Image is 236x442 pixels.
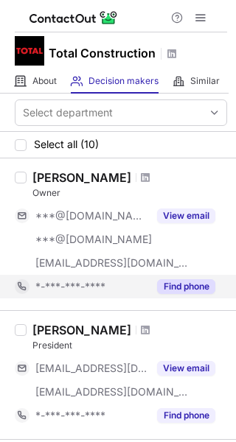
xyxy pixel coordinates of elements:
span: [EMAIL_ADDRESS][DOMAIN_NAME] [35,362,148,375]
button: Reveal Button [157,279,215,294]
img: 7105819c6870306ab5102d07578f749d [15,36,44,66]
div: [PERSON_NAME] [32,170,131,185]
span: [EMAIL_ADDRESS][DOMAIN_NAME] [35,385,189,399]
button: Reveal Button [157,361,215,376]
span: Similar [190,75,220,87]
span: ***@[DOMAIN_NAME] [35,233,152,246]
span: ***@[DOMAIN_NAME] [35,209,148,222]
span: Select all (10) [34,138,99,150]
span: About [32,75,57,87]
div: Select department [23,105,113,120]
button: Reveal Button [157,208,215,223]
div: Owner [32,186,227,200]
span: Decision makers [88,75,159,87]
h1: Total Construction [49,44,156,62]
div: President [32,339,227,352]
div: [PERSON_NAME] [32,323,131,337]
span: [EMAIL_ADDRESS][DOMAIN_NAME] [35,256,189,270]
img: ContactOut v5.3.10 [29,9,118,27]
button: Reveal Button [157,408,215,423]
